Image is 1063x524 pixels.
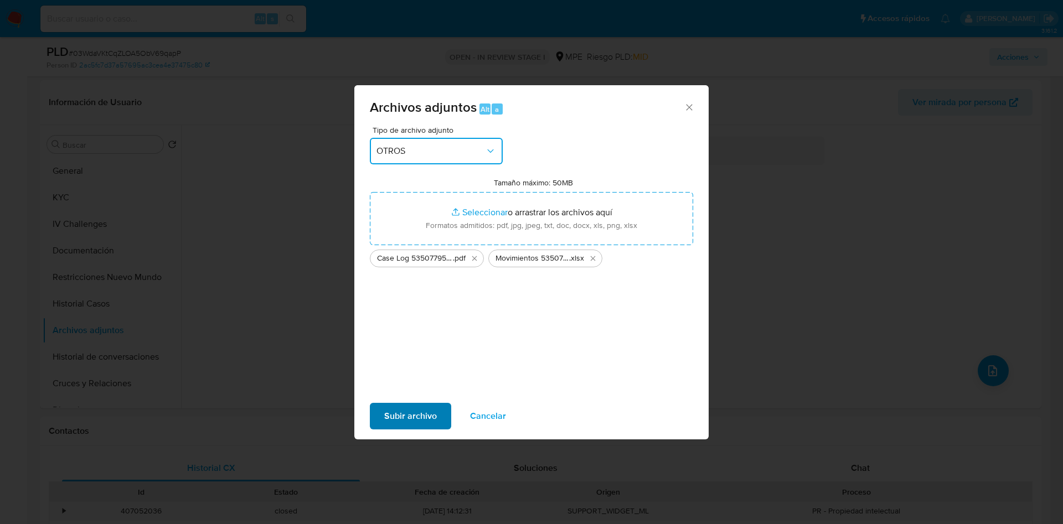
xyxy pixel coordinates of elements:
[684,102,694,112] button: Cerrar
[376,146,485,157] span: OTROS
[370,138,503,164] button: OTROS
[384,404,437,428] span: Subir archivo
[373,126,505,134] span: Tipo de archivo adjunto
[370,403,451,429] button: Subir archivo
[481,104,489,115] span: Alt
[370,245,693,267] ul: Archivos seleccionados
[370,97,477,117] span: Archivos adjuntos
[456,403,520,429] button: Cancelar
[494,178,573,188] label: Tamaño máximo: 50MB
[468,252,481,265] button: Eliminar Case Log 535077959 - 26_09_2025.pdf
[495,104,499,115] span: a
[453,253,466,264] span: .pdf
[470,404,506,428] span: Cancelar
[569,253,584,264] span: .xlsx
[496,253,569,264] span: Movimientos 535077959 - 26_09_2025
[586,252,600,265] button: Eliminar Movimientos 535077959 - 26_09_2025.xlsx
[377,253,453,264] span: Case Log 535077959 - 26_09_2025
